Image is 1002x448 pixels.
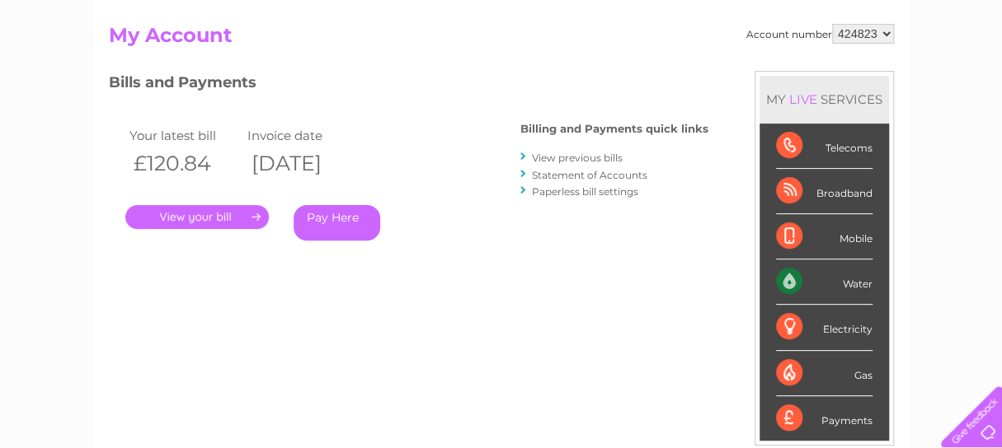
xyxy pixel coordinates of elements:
img: logo.png [35,43,120,93]
h4: Billing and Payments quick links [520,123,708,135]
th: £120.84 [125,147,244,180]
a: Paperless bill settings [532,185,638,198]
th: [DATE] [243,147,362,180]
h3: Bills and Payments [109,71,708,100]
a: View previous bills [532,152,623,164]
a: Pay Here [294,205,380,240]
div: MY SERVICES [760,76,889,123]
div: Telecoms [776,124,873,169]
div: Account number [746,24,894,44]
h2: My Account [109,24,894,55]
a: Log out [948,70,986,82]
div: Broadband [776,169,873,214]
td: Your latest bill [125,124,244,147]
a: 0333 014 3131 [691,8,805,29]
td: Invoice date [243,124,362,147]
div: Mobile [776,214,873,259]
div: LIVE [786,91,821,107]
div: Clear Business is a trading name of Verastar Limited (registered in [GEOGRAPHIC_DATA] No. 3667643... [112,9,891,80]
a: Blog [859,70,882,82]
div: Water [776,259,873,305]
a: Contact [892,70,933,82]
div: Payments [776,396,873,441]
a: Water [712,70,743,82]
a: . [125,205,269,229]
a: Statement of Accounts [532,169,647,181]
a: Energy [753,70,789,82]
div: Electricity [776,305,873,350]
div: Gas [776,351,873,396]
a: Telecoms [799,70,849,82]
